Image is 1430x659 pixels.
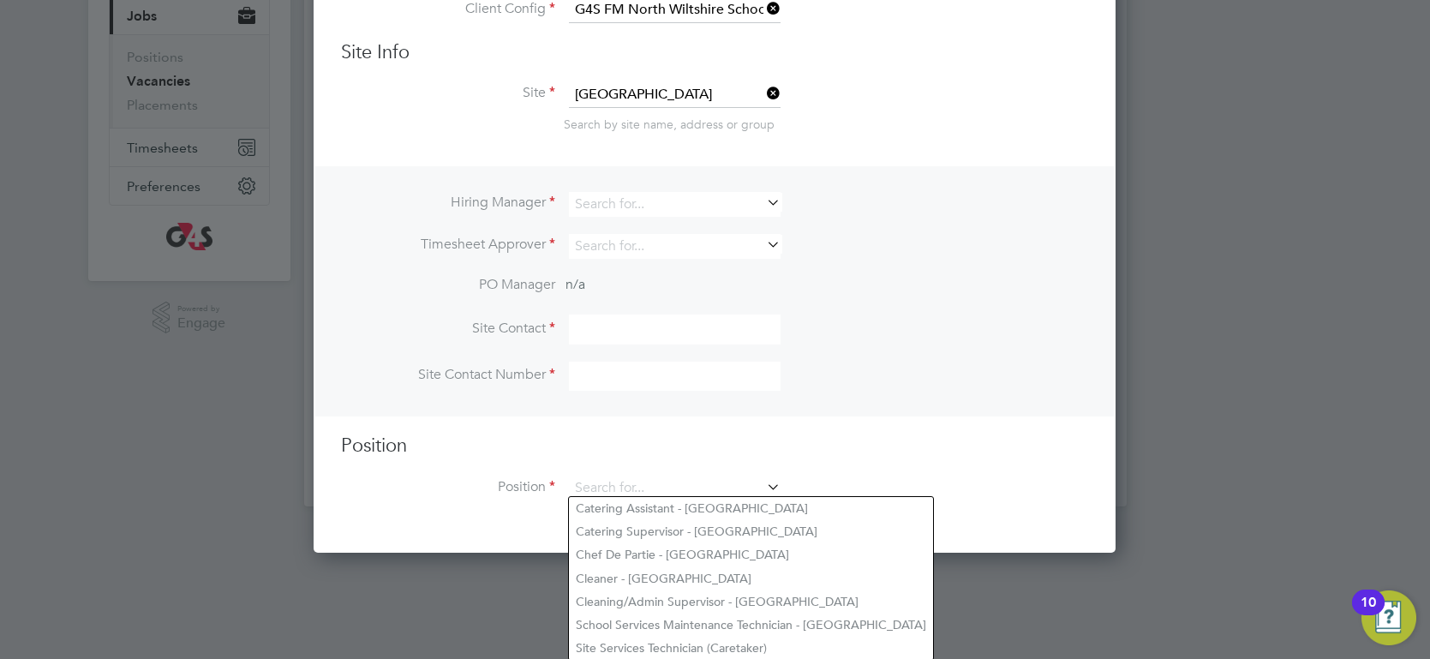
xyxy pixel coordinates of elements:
[569,590,933,614] li: Cleaning/Admin Supervisor - [GEOGRAPHIC_DATA]
[569,520,933,543] li: Catering Supervisor - [GEOGRAPHIC_DATA]
[341,366,555,384] label: Site Contact Number
[569,567,933,590] li: Cleaner - [GEOGRAPHIC_DATA]
[341,276,555,294] label: PO Manager
[569,82,781,108] input: Search for...
[1361,590,1416,645] button: Open Resource Center, 10 new notifications
[569,192,781,217] input: Search for...
[564,117,775,132] span: Search by site name, address or group
[569,497,933,520] li: Catering Assistant - [GEOGRAPHIC_DATA]
[565,276,585,293] span: n/a
[341,434,1088,458] h3: Position
[341,194,555,212] label: Hiring Manager
[569,476,781,501] input: Search for...
[569,614,933,637] li: School Services Maintenance Technician - [GEOGRAPHIC_DATA]
[341,84,555,102] label: Site
[341,478,555,496] label: Position
[341,236,555,254] label: Timesheet Approver
[569,543,933,566] li: Chef De Partie - [GEOGRAPHIC_DATA]
[341,40,1088,65] h3: Site Info
[1361,602,1376,625] div: 10
[341,320,555,338] label: Site Contact
[569,234,781,259] input: Search for...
